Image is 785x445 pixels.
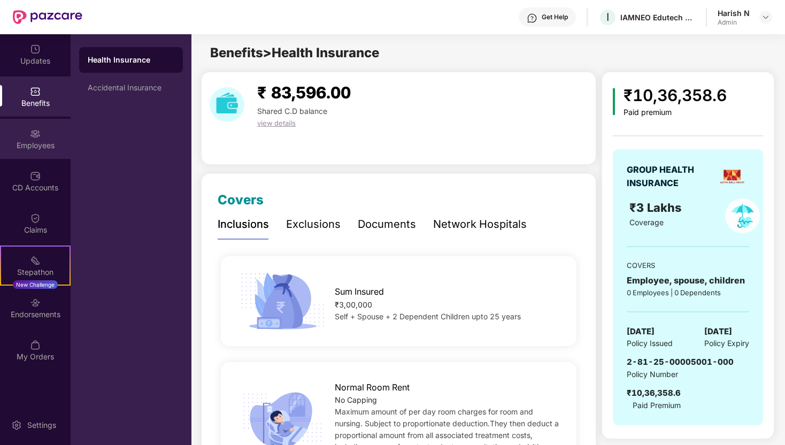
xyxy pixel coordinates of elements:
img: svg+xml;base64,PHN2ZyBpZD0iRW1wbG95ZWVzIiB4bWxucz0iaHR0cDovL3d3dy53My5vcmcvMjAwMC9zdmciIHdpZHRoPS... [30,128,41,139]
span: 2-81-25-00005001-000 [627,357,734,367]
img: download [210,87,244,122]
img: icon [237,270,328,333]
div: Settings [24,420,59,431]
span: Shared C.D balance [257,106,327,116]
span: Policy Number [627,370,678,379]
div: Harish N [718,8,750,18]
img: policyIcon [725,198,760,233]
div: Get Help [542,13,568,21]
img: svg+xml;base64,PHN2ZyBpZD0iU2V0dGluZy0yMHgyMCIgeG1sbnM9Imh0dHA6Ly93d3cudzMub3JnLzIwMDAvc3ZnIiB3aW... [11,420,22,431]
div: Paid premium [624,108,727,117]
div: ₹3,00,000 [335,299,560,311]
div: Employee, spouse, children [627,274,749,287]
div: Admin [718,18,750,27]
div: Stepathon [1,267,70,278]
img: svg+xml;base64,PHN2ZyBpZD0iRW5kb3JzZW1lbnRzIiB4bWxucz0iaHR0cDovL3d3dy53My5vcmcvMjAwMC9zdmciIHdpZH... [30,297,41,308]
div: Exclusions [286,216,341,233]
span: Self + Spouse + 2 Dependent Children upto 25 years [335,312,521,321]
img: svg+xml;base64,PHN2ZyBpZD0iSGVscC0zMngzMiIgeG1sbnM9Imh0dHA6Ly93d3cudzMub3JnLzIwMDAvc3ZnIiB3aWR0aD... [527,13,537,24]
div: Documents [358,216,416,233]
img: svg+xml;base64,PHN2ZyBpZD0iRHJvcGRvd24tMzJ4MzIiIHhtbG5zPSJodHRwOi8vd3d3LnczLm9yZy8yMDAwL3N2ZyIgd2... [761,13,770,21]
span: Policy Issued [627,337,673,349]
div: ₹10,36,358.6 [627,387,681,400]
img: svg+xml;base64,PHN2ZyBpZD0iQ2xhaW0iIHhtbG5zPSJodHRwOi8vd3d3LnczLm9yZy8yMDAwL3N2ZyIgd2lkdGg9IjIwIi... [30,213,41,224]
img: New Pazcare Logo [13,10,82,24]
img: svg+xml;base64,PHN2ZyBpZD0iQmVuZWZpdHMiIHhtbG5zPSJodHRwOi8vd3d3LnczLm9yZy8yMDAwL3N2ZyIgd2lkdGg9Ij... [30,86,41,97]
span: ₹ 83,596.00 [257,83,351,102]
span: [DATE] [627,325,655,338]
span: [DATE] [704,325,732,338]
img: svg+xml;base64,PHN2ZyBpZD0iTXlfT3JkZXJzIiBkYXRhLW5hbWU9Ik15IE9yZGVycyIgeG1sbnM9Imh0dHA6Ly93d3cudz... [30,340,41,350]
img: icon [613,88,615,115]
img: svg+xml;base64,PHN2ZyBpZD0iQ0RfQWNjb3VudHMiIGRhdGEtbmFtZT0iQ0QgQWNjb3VudHMiIHhtbG5zPSJodHRwOi8vd3... [30,171,41,181]
img: svg+xml;base64,PHN2ZyB4bWxucz0iaHR0cDovL3d3dy53My5vcmcvMjAwMC9zdmciIHdpZHRoPSIyMSIgaGVpZ2h0PSIyMC... [30,255,41,266]
span: Normal Room Rent [335,381,410,394]
img: insurerLogo [718,163,746,190]
span: ₹3 Lakhs [629,201,684,214]
div: 0 Employees | 0 Dependents [627,287,749,298]
div: IAMNEO Edutech Private Limited [620,12,695,22]
div: New Challenge [13,280,58,289]
span: Coverage [629,218,664,227]
div: Accidental Insurance [88,83,174,92]
span: Policy Expiry [704,337,749,349]
div: No Capping [335,394,560,406]
span: Benefits > Health Insurance [210,45,379,60]
span: view details [257,119,296,127]
span: Sum Insured [335,285,384,298]
div: ₹10,36,358.6 [624,83,727,108]
div: Health Insurance [88,55,174,65]
div: Network Hospitals [433,216,527,233]
div: COVERS [627,260,749,271]
span: I [606,11,609,24]
div: Inclusions [218,216,269,233]
img: svg+xml;base64,PHN2ZyBpZD0iVXBkYXRlZCIgeG1sbnM9Imh0dHA6Ly93d3cudzMub3JnLzIwMDAvc3ZnIiB3aWR0aD0iMj... [30,44,41,55]
span: Covers [218,192,264,208]
div: GROUP HEALTH INSURANCE [627,163,715,190]
span: Paid Premium [633,400,681,411]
